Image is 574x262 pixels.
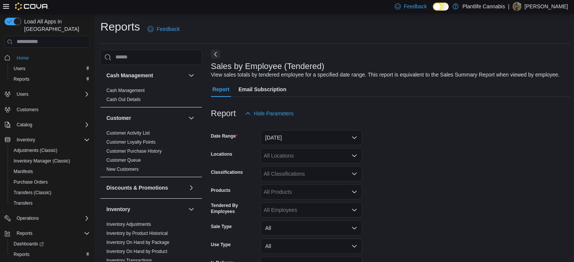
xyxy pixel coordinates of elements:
button: Catalog [14,120,35,129]
h3: Customer [106,114,131,122]
button: Users [8,63,93,74]
span: Inventory Adjustments [106,221,151,227]
button: [DATE] [261,130,362,145]
button: Hide Parameters [242,106,297,121]
span: Reports [14,76,29,82]
span: Adjustments (Classic) [14,147,57,153]
a: Customer Activity List [106,130,150,136]
span: Inventory Manager (Classic) [11,156,90,165]
div: Customer [100,129,202,177]
a: Reports [11,75,32,84]
a: Inventory Adjustments [106,222,151,227]
span: Inventory Manager (Classic) [14,158,70,164]
button: Manifests [8,166,93,177]
button: Adjustments (Classic) [8,145,93,156]
span: Customers [14,105,90,114]
span: Users [11,64,90,73]
span: Feedback [404,3,427,10]
button: Purchase Orders [8,177,93,187]
span: Reports [17,230,32,236]
button: Reports [8,249,93,260]
button: Inventory [2,135,93,145]
span: Email Subscription [239,82,286,97]
button: Operations [2,213,93,224]
p: [PERSON_NAME] [525,2,568,11]
div: Kearan Fenton [512,2,522,11]
span: Manifests [11,167,90,176]
label: Products [211,187,231,193]
span: Operations [17,215,39,221]
button: Open list of options [351,207,357,213]
button: Discounts & Promotions [106,184,185,192]
span: Users [17,91,28,97]
a: Inventory On Hand by Product [106,249,167,254]
span: Reports [14,229,90,238]
span: Cash Management [106,87,145,93]
a: Customer Queue [106,158,141,163]
a: Dashboards [8,239,93,249]
button: Cash Management [106,72,185,79]
button: All [261,221,362,236]
a: Customers [14,105,42,114]
button: Cash Management [187,71,196,80]
span: Inventory On Hand by Product [106,248,167,254]
p: Plantlife Cannabis [462,2,505,11]
button: Catalog [2,120,93,130]
span: Report [212,82,229,97]
h1: Reports [100,19,140,34]
span: Users [14,66,25,72]
img: Cova [15,3,49,10]
button: Home [2,52,93,63]
button: Discounts & Promotions [187,183,196,192]
button: Transfers (Classic) [8,187,93,198]
button: Reports [2,228,93,239]
label: Classifications [211,169,243,175]
span: Catalog [14,120,90,129]
span: Customer Queue [106,157,141,163]
h3: Discounts & Promotions [106,184,168,192]
button: Operations [14,214,42,223]
a: Feedback [145,21,183,37]
input: Dark Mode [433,3,449,11]
a: New Customers [106,167,138,172]
a: Adjustments (Classic) [11,146,60,155]
span: Adjustments (Classic) [11,146,90,155]
a: Users [11,64,28,73]
a: Inventory On Hand by Package [106,240,169,245]
a: Customer Purchase History [106,149,162,154]
p: | [508,2,509,11]
span: New Customers [106,166,138,172]
span: Dashboards [11,239,90,248]
div: Cash Management [100,86,202,107]
span: Transfers (Classic) [14,190,51,196]
a: Inventory Manager (Classic) [11,156,73,165]
button: Next [211,50,220,59]
span: Inventory [14,135,90,144]
span: Home [17,55,29,61]
a: Reports [11,250,32,259]
button: Users [14,90,31,99]
a: Cash Management [106,88,145,93]
button: Inventory Manager (Classic) [8,156,93,166]
button: Inventory [106,205,185,213]
a: Purchase Orders [11,178,51,187]
label: Tendered By Employees [211,202,258,215]
span: Transfers [11,199,90,208]
a: Home [14,54,32,63]
label: Sale Type [211,224,232,230]
button: Open list of options [351,171,357,177]
button: Transfers [8,198,93,208]
span: Reports [11,250,90,259]
a: Transfers [11,199,35,208]
label: Locations [211,151,232,157]
h3: Inventory [106,205,130,213]
span: Operations [14,214,90,223]
span: Inventory On Hand by Package [106,239,169,245]
span: Users [14,90,90,99]
button: Reports [14,229,35,238]
a: Cash Out Details [106,97,141,102]
span: Transfers [14,200,32,206]
div: View sales totals by tendered employee for a specified date range. This report is equivalent to t... [211,71,560,79]
span: Hide Parameters [254,110,294,117]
